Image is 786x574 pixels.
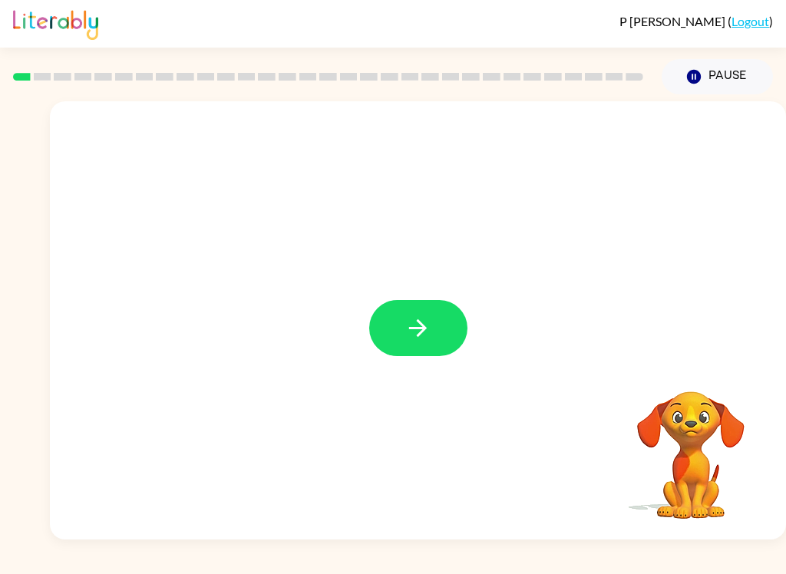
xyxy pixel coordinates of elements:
[619,14,773,28] div: ( )
[13,6,98,40] img: Literably
[614,368,768,521] video: Your browser must support playing .mp4 files to use Literably. Please try using another browser.
[619,14,728,28] span: P [PERSON_NAME]
[732,14,769,28] a: Logout
[662,59,773,94] button: Pause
